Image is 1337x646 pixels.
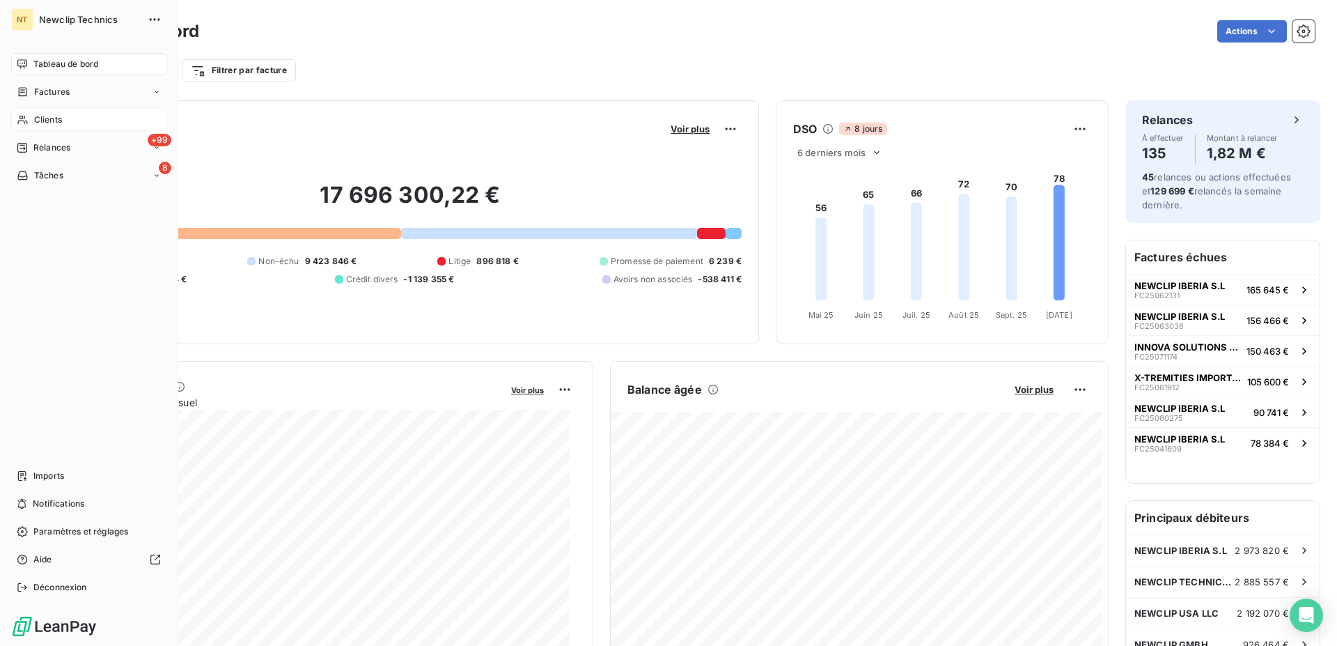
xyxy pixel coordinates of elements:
[34,114,62,126] span: Clients
[1246,346,1289,357] span: 150 463 €
[902,310,930,320] tspan: Juil. 25
[1207,142,1278,164] h4: 1,82 M €
[1237,608,1289,619] span: 2 192 070 €
[1150,185,1194,197] span: 129 699 €
[33,58,98,70] span: Tableau de bord
[613,273,693,286] span: Avoirs non associés
[1134,291,1180,300] span: FC25062131
[996,310,1027,320] tspan: Sept. 25
[1246,284,1289,295] span: 165 645 €
[1142,134,1184,142] span: À effectuer
[709,255,742,268] span: 6 239 €
[1134,433,1225,445] span: NEWCLIP IBERIA S.L
[33,498,84,510] span: Notifications
[1010,383,1058,396] button: Voir plus
[1126,501,1320,535] h6: Principaux débiteurs
[403,273,454,286] span: -1 139 355 €
[1290,599,1323,632] div: Open Intercom Messenger
[148,134,171,146] span: +99
[1247,376,1289,387] span: 105 600 €
[808,310,834,320] tspan: Mai 25
[666,123,714,135] button: Voir plus
[1126,274,1320,305] button: NEWCLIP IBERIA S.LFC25062131165 645 €
[1134,445,1182,453] span: FC25041809
[1134,414,1183,422] span: FC25060275
[11,8,33,31] div: NT
[698,273,742,286] span: -538 411 €
[1235,576,1289,587] span: 2 885 557 €
[33,470,64,482] span: Imports
[1134,608,1219,619] span: NEWCLIP USA LLC
[33,525,128,538] span: Paramètres et réglages
[1126,397,1320,427] button: NEWCLIP IBERIA S.LFC2506027590 741 €
[11,615,97,638] img: Logo LeanPay
[1046,310,1072,320] tspan: [DATE]
[79,181,742,223] h2: 17 696 300,22 €
[627,381,702,398] h6: Balance âgée
[1217,20,1287,43] button: Actions
[34,86,70,98] span: Factures
[1251,438,1289,449] span: 78 384 €
[1126,240,1320,274] h6: Factures échues
[1134,341,1241,353] span: INNOVA SOLUTIONS SPA
[1207,134,1278,142] span: Montant à relancer
[39,14,139,25] span: Newclip Technics
[1253,407,1289,418] span: 90 741 €
[854,310,883,320] tspan: Juin 25
[448,255,471,268] span: Litige
[1246,315,1289,326] span: 156 466 €
[346,273,398,286] span: Crédit divers
[305,255,357,268] span: 9 423 846 €
[159,162,171,174] span: 8
[33,581,87,594] span: Déconnexion
[1134,311,1225,322] span: NEWCLIP IBERIA S.L
[1134,280,1225,291] span: NEWCLIP IBERIA S.L
[1134,372,1242,383] span: X-TREMITIES IMPORTADORA E DISTRIBUI
[797,147,866,158] span: 6 derniers mois
[1134,576,1235,587] span: NEWCLIP TECHNICS AUSTRALIA PTY
[476,255,518,268] span: 896 818 €
[1134,403,1225,414] span: NEWCLIP IBERIA S.L
[33,141,70,154] span: Relances
[1142,142,1184,164] h4: 135
[1126,305,1320,335] button: NEWCLIP IBERIA S.LFC25063036156 466 €
[33,553,52,566] span: Aide
[1142,111,1193,128] h6: Relances
[11,548,166,571] a: Aide
[1142,171,1154,183] span: 45
[671,123,710,134] span: Voir plus
[79,395,501,410] span: Chiffre d'affaires mensuel
[1015,384,1054,395] span: Voir plus
[1142,171,1291,210] span: relances ou actions effectuées et relancés la semaine dernière.
[1134,383,1180,392] span: FC25061912
[839,123,886,135] span: 8 jours
[793,121,817,137] h6: DSO
[34,169,63,182] span: Tâches
[948,310,979,320] tspan: Août 25
[1126,335,1320,366] button: INNOVA SOLUTIONS SPAFC25071174150 463 €
[1134,322,1184,330] span: FC25063036
[1126,366,1320,397] button: X-TREMITIES IMPORTADORA E DISTRIBUIFC25061912105 600 €
[1235,545,1289,556] span: 2 973 820 €
[182,59,296,82] button: Filtrer par facture
[507,383,548,396] button: Voir plus
[1126,427,1320,458] button: NEWCLIP IBERIA S.LFC2504180978 384 €
[1134,353,1178,361] span: FC25071174
[1134,545,1227,556] span: NEWCLIP IBERIA S.L
[611,255,703,268] span: Promesse de paiement
[511,385,544,395] span: Voir plus
[258,255,299,268] span: Non-échu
